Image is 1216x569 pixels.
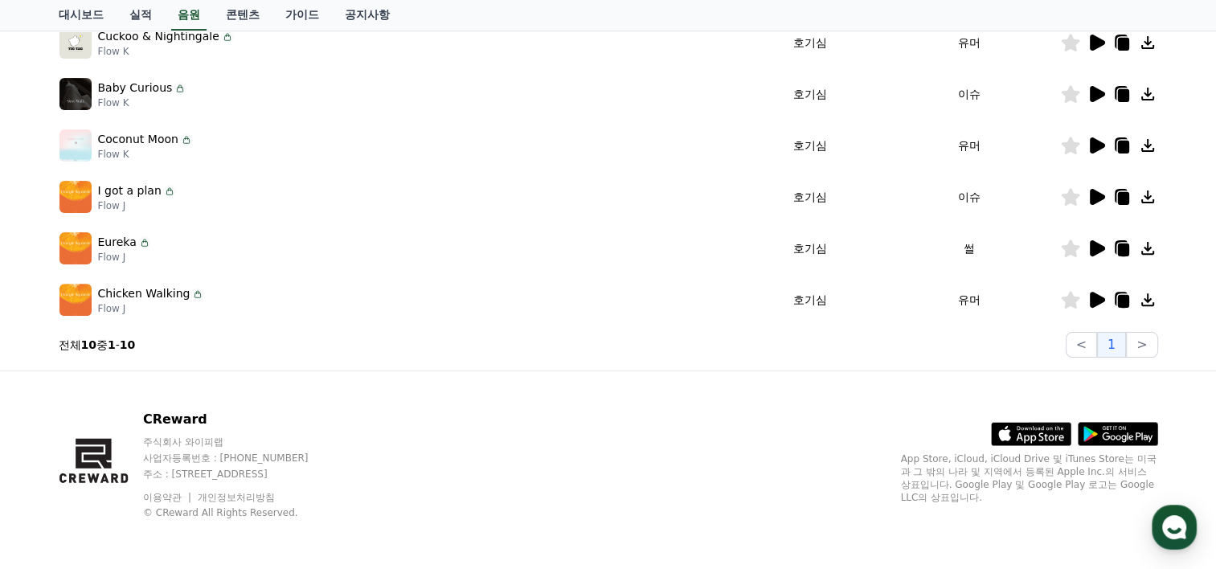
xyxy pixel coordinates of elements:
a: 홈 [5,436,106,476]
p: Baby Curious [98,80,173,96]
td: 호기심 [742,68,879,120]
p: Flow K [98,148,193,161]
img: music [59,284,92,316]
span: 설정 [248,460,268,473]
strong: 10 [81,338,96,351]
img: music [59,27,92,59]
td: 이슈 [879,68,1060,120]
a: 대화 [106,436,207,476]
button: < [1066,332,1097,358]
td: 유머 [879,274,1060,325]
p: Flow K [98,96,187,109]
td: 유머 [879,17,1060,68]
p: Flow J [98,302,205,315]
td: 유머 [879,120,1060,171]
td: 호기심 [742,120,879,171]
a: 이용약관 [143,492,194,503]
span: 홈 [51,460,60,473]
p: 주식회사 와이피랩 [143,436,339,448]
img: music [59,181,92,213]
p: Chicken Walking [98,285,190,302]
p: App Store, iCloud, iCloud Drive 및 iTunes Store는 미국과 그 밖의 나라 및 지역에서 등록된 Apple Inc.의 서비스 상표입니다. Goo... [901,452,1158,504]
a: 개인정보처리방침 [198,492,275,503]
p: CReward [143,410,339,429]
p: 사업자등록번호 : [PHONE_NUMBER] [143,452,339,465]
span: 대화 [147,461,166,473]
button: > [1126,332,1157,358]
strong: 1 [108,338,116,351]
td: 호기심 [742,274,879,325]
img: music [59,129,92,162]
strong: 10 [120,338,135,351]
p: Flow J [98,199,176,212]
p: Cuckoo & Nightingale [98,28,219,45]
td: 호기심 [742,223,879,274]
img: music [59,232,92,264]
td: 호기심 [742,171,879,223]
p: © CReward All Rights Reserved. [143,506,339,519]
button: 1 [1097,332,1126,358]
a: 설정 [207,436,309,476]
p: Coconut Moon [98,131,178,148]
p: Flow J [98,251,151,264]
p: Flow K [98,45,234,58]
p: 전체 중 - [59,337,136,353]
p: I got a plan [98,182,162,199]
p: 주소 : [STREET_ADDRESS] [143,468,339,481]
td: 썰 [879,223,1060,274]
td: 호기심 [742,17,879,68]
img: music [59,78,92,110]
td: 이슈 [879,171,1060,223]
p: Eureka [98,234,137,251]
